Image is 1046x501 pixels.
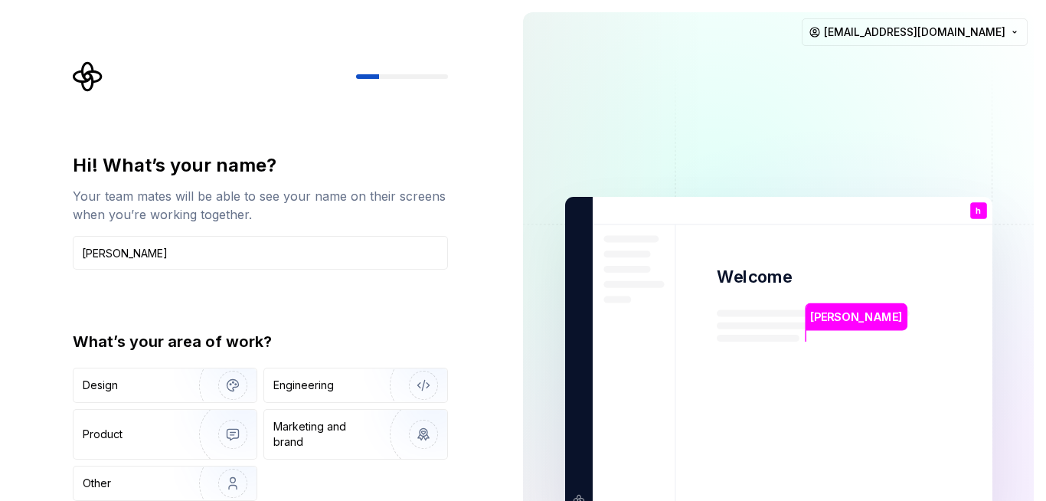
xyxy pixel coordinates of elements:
[83,427,123,442] div: Product
[824,25,1005,40] span: [EMAIL_ADDRESS][DOMAIN_NAME]
[717,266,792,288] p: Welcome
[273,378,334,393] div: Engineering
[83,476,111,491] div: Other
[273,419,377,450] div: Marketing and brand
[73,187,448,224] div: Your team mates will be able to see your name on their screens when you’re working together.
[976,207,981,215] p: h
[810,309,902,326] p: [PERSON_NAME]
[83,378,118,393] div: Design
[73,331,448,352] div: What’s your area of work?
[802,18,1028,46] button: [EMAIL_ADDRESS][DOMAIN_NAME]
[73,61,103,92] svg: Supernova Logo
[73,236,448,270] input: Han Solo
[73,153,448,178] div: Hi! What’s your name?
